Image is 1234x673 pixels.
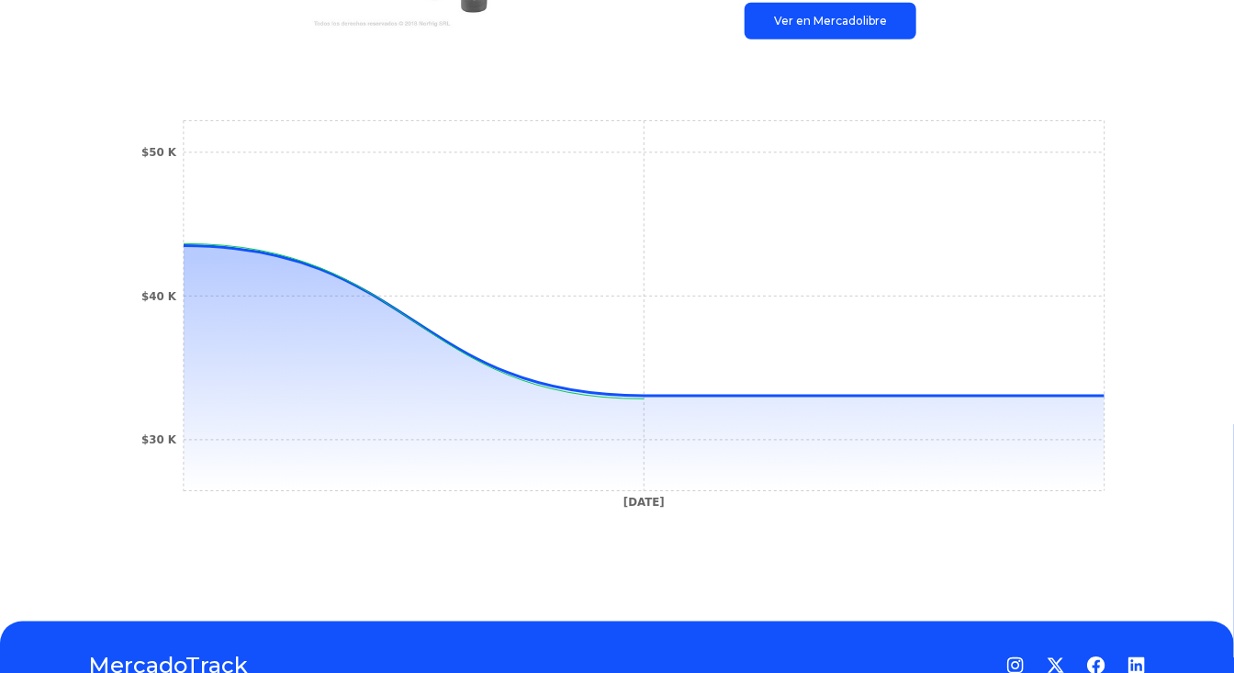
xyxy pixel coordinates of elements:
[141,146,177,159] tspan: $50 K
[141,290,177,303] tspan: $40 K
[623,496,665,509] tspan: [DATE]
[745,3,916,39] a: Ver en Mercadolibre
[141,433,177,446] tspan: $30 K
